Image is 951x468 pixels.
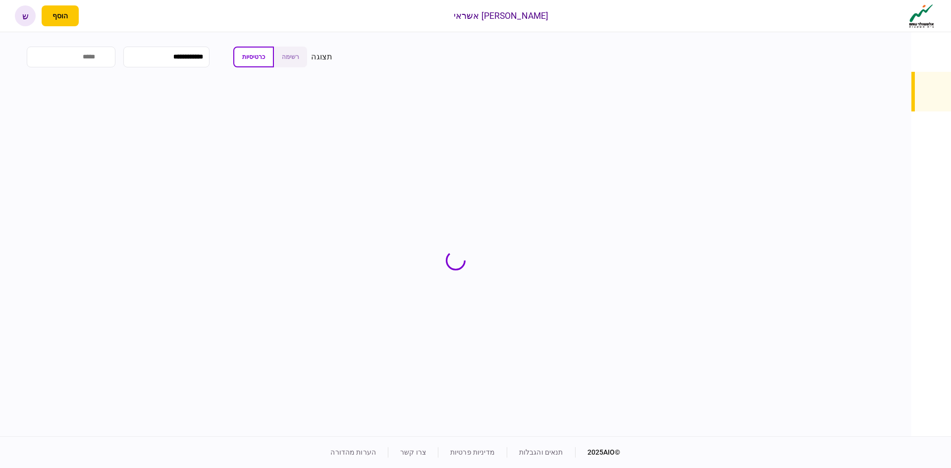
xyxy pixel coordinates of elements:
[454,9,549,22] div: [PERSON_NAME] אשראי
[85,5,106,26] button: פתח רשימת התראות
[400,448,426,456] a: צרו קשר
[311,51,332,63] div: תצוגה
[907,3,936,28] img: client company logo
[42,5,79,26] button: פתח תפריט להוספת לקוח
[519,448,563,456] a: תנאים והגבלות
[282,53,299,60] span: רשימה
[233,47,274,67] button: כרטיסיות
[450,448,495,456] a: מדיניות פרטיות
[330,448,376,456] a: הערות מהדורה
[274,47,307,67] button: רשימה
[242,53,265,60] span: כרטיסיות
[15,5,36,26] button: ש
[575,447,621,458] div: © 2025 AIO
